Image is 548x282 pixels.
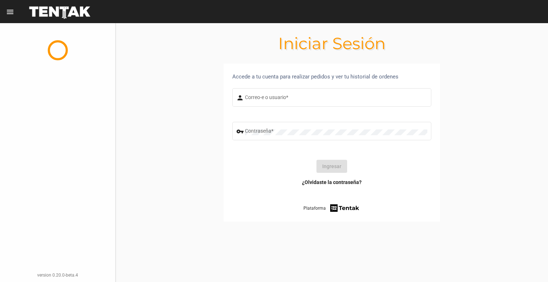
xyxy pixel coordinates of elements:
[236,94,245,102] mat-icon: person
[316,160,347,173] button: Ingresar
[329,203,360,213] img: tentak-firm.png
[302,179,362,186] a: ¿Olvidaste la contraseña?
[232,72,431,81] div: Accede a tu cuenta para realizar pedidos y ver tu historial de ordenes
[116,38,548,49] h1: Iniciar Sesión
[6,272,109,279] div: version 0.20.0-beta.4
[6,8,14,16] mat-icon: menu
[236,127,245,136] mat-icon: vpn_key
[303,203,360,213] a: Plataforma
[303,205,326,212] span: Plataforma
